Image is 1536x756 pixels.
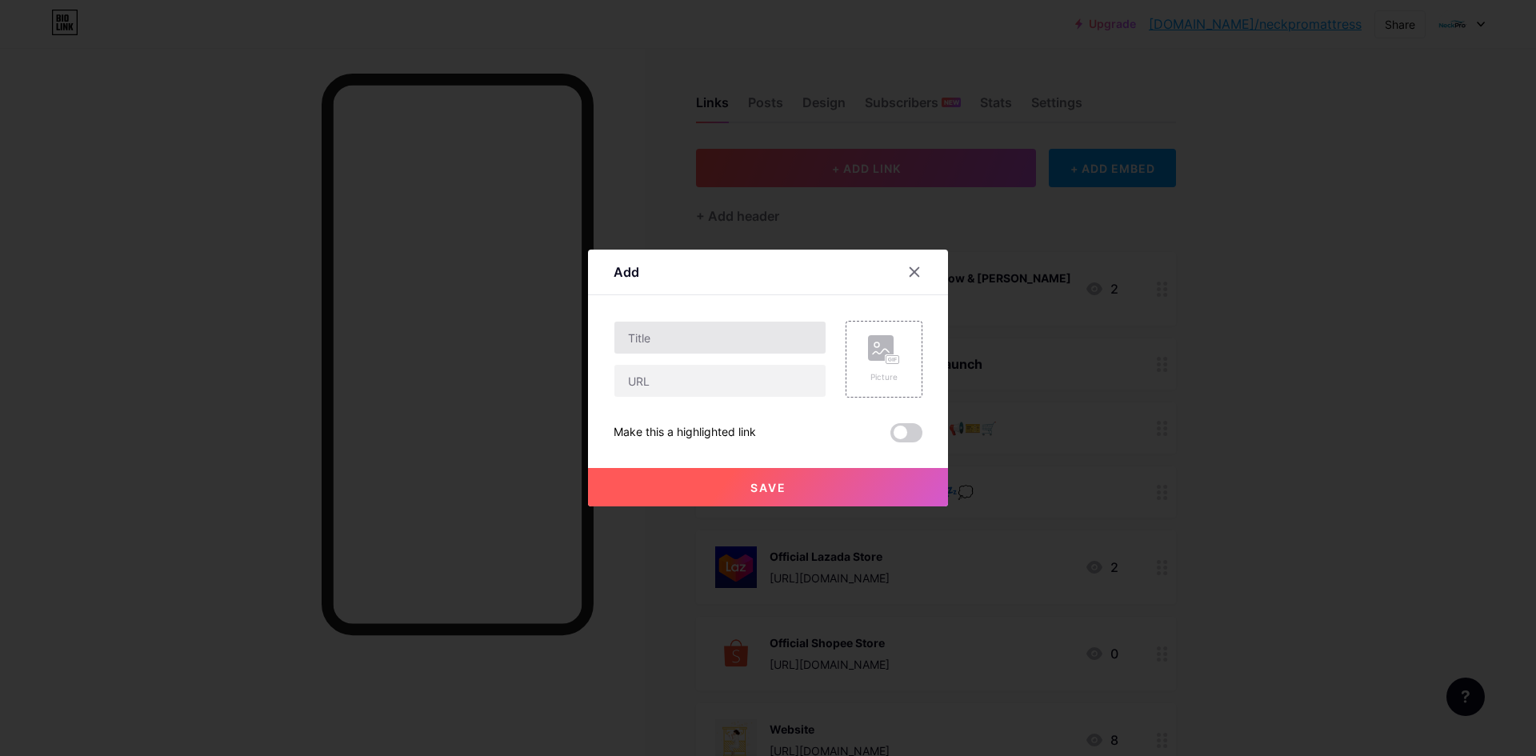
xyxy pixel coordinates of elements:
input: URL [614,365,826,397]
button: Save [588,468,948,506]
div: Make this a highlighted link [614,423,756,442]
input: Title [614,322,826,354]
div: Add [614,262,639,282]
span: Save [750,481,786,494]
div: Picture [868,371,900,383]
